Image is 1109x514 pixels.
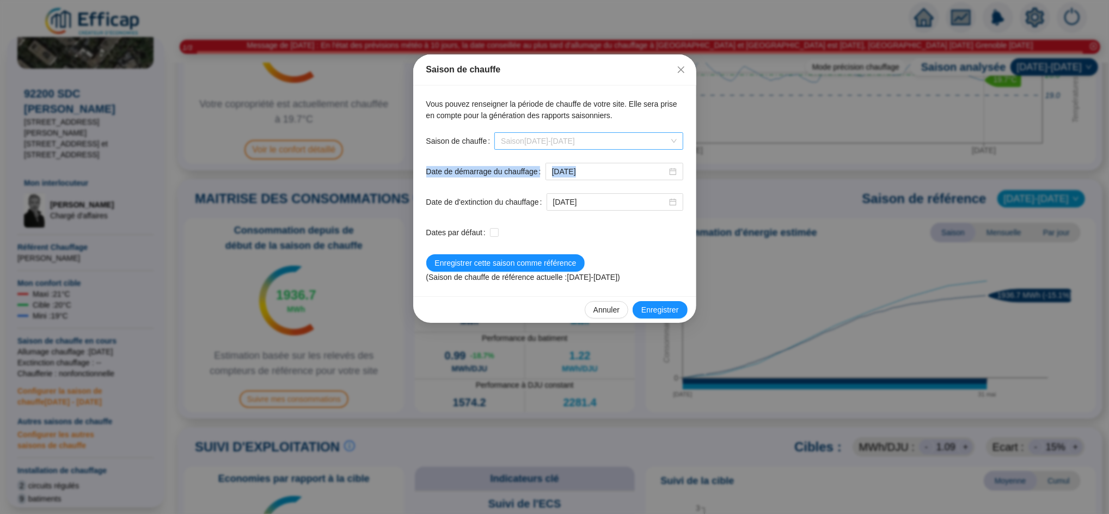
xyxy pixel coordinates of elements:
[672,65,690,74] span: Fermer
[426,100,677,120] span: Vous pouvez renseigner la période de chauffe de votre site. Elle sera prise en compte pour la gén...
[677,65,685,74] span: close
[593,304,620,316] span: Annuler
[672,61,690,78] button: Close
[641,304,678,316] span: Enregistrer
[426,132,495,150] label: Saison de chauffe
[426,273,620,282] span: (Saison de chauffe de référence actuelle : [DATE]-[DATE] )
[552,166,667,178] input: Date de démarrage du chauffage
[501,133,676,149] span: Saison [DATE]-[DATE]
[426,193,547,211] label: Date de d'extinction du chauffage
[426,63,683,76] div: Saison de chauffe
[585,301,628,319] button: Annuler
[426,254,585,272] button: Enregistrer cette saison comme référence
[553,197,667,208] input: Date de d'extinction du chauffage
[435,258,577,269] span: Enregistrer cette saison comme référence
[426,163,546,180] label: Date de démarrage du chauffage
[426,224,490,241] label: Dates par défaut
[633,301,687,319] button: Enregistrer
